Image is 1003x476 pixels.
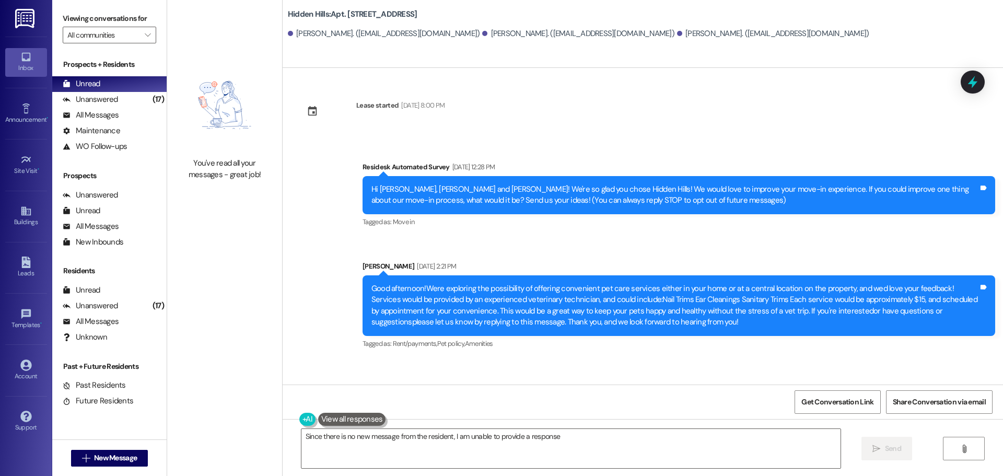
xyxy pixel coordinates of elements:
div: [PERSON_NAME]. ([EMAIL_ADDRESS][DOMAIN_NAME]) [288,28,480,39]
div: Residesk Automated Survey [363,161,995,176]
input: All communities [67,27,139,43]
span: New Message [94,452,137,463]
div: [DATE] 9:41 AM [414,382,458,393]
button: Share Conversation via email [886,390,993,414]
div: Prospects [52,170,167,181]
div: Lease started [356,100,399,111]
div: Unknown [63,332,107,343]
div: Good afternoon!Were exploring the possibility of offering convenient pet care services either in ... [371,283,978,328]
div: All Messages [63,221,119,232]
a: Inbox [5,48,47,76]
div: [PERSON_NAME]. ([EMAIL_ADDRESS][DOMAIN_NAME]) [482,28,674,39]
i:  [872,445,880,453]
label: Viewing conversations for [63,10,156,27]
i:  [960,445,968,453]
div: All Messages [63,316,119,327]
span: Move in [393,217,414,226]
img: empty-state [179,57,271,153]
span: Get Conversation Link [801,397,873,408]
div: [DATE] 8:00 PM [399,100,445,111]
span: • [40,320,42,327]
div: Prospects + Residents [52,59,167,70]
div: Future Residents [63,396,133,407]
span: Pet policy , [437,339,465,348]
textarea: Since there is no new message from the resident, I am unable to provide a response. [301,429,841,468]
div: Hi [PERSON_NAME], [PERSON_NAME] and [PERSON_NAME]! We're so glad you chose Hidden Hills! We would... [371,184,978,206]
div: (17) [150,298,167,314]
a: Account [5,356,47,385]
div: Unread [63,78,100,89]
span: Rent/payments , [393,339,437,348]
button: Send [861,437,912,460]
div: Past + Future Residents [52,361,167,372]
span: • [38,166,39,173]
div: [DATE] 12:28 PM [450,161,495,172]
i:  [145,31,150,39]
div: Tagged as: [363,214,995,229]
div: All Messages [63,110,119,121]
div: Unanswered [63,94,118,105]
b: Hidden Hills: Apt. [STREET_ADDRESS] [288,9,417,20]
div: [PERSON_NAME] [363,382,995,397]
div: [PERSON_NAME]. ([EMAIL_ADDRESS][DOMAIN_NAME]) [677,28,869,39]
div: Unanswered [63,300,118,311]
div: Maintenance [63,125,120,136]
span: Share Conversation via email [893,397,986,408]
a: Buildings [5,202,47,230]
button: Get Conversation Link [795,390,880,414]
button: New Message [71,450,148,467]
a: Support [5,408,47,436]
span: Send [885,443,901,454]
div: Unread [63,285,100,296]
div: (17) [150,91,167,108]
div: [DATE] 2:21 PM [414,261,456,272]
div: You've read all your messages - great job! [179,158,271,180]
img: ResiDesk Logo [15,9,37,28]
span: Amenities [465,339,493,348]
div: [PERSON_NAME] [363,261,995,275]
div: Unread [63,205,100,216]
span: • [46,114,48,122]
a: Leads [5,253,47,282]
i:  [82,454,90,462]
a: Site Visit • [5,151,47,179]
a: Templates • [5,305,47,333]
div: WO Follow-ups [63,141,127,152]
div: Unanswered [63,190,118,201]
div: Tagged as: [363,336,995,351]
div: New Inbounds [63,237,123,248]
div: Residents [52,265,167,276]
div: Past Residents [63,380,126,391]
